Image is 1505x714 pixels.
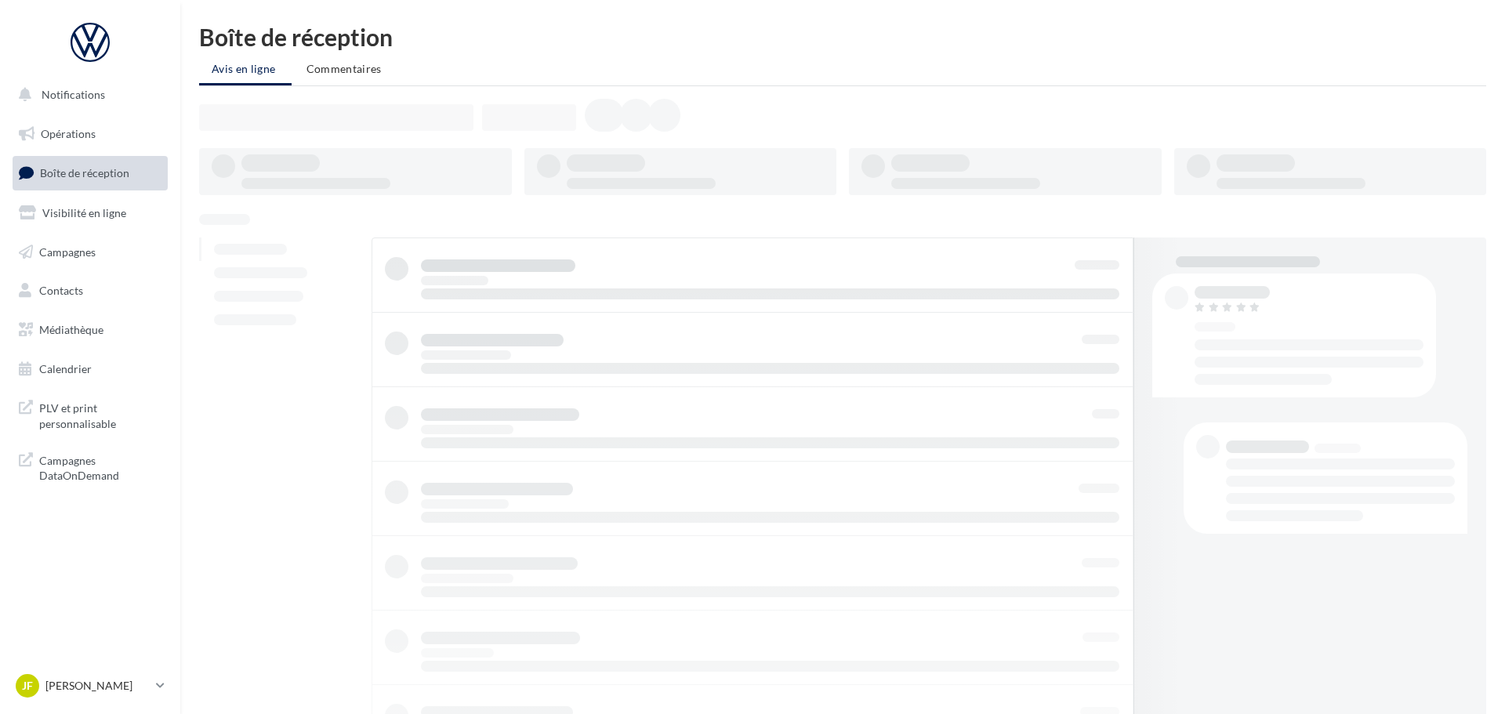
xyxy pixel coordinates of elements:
[9,274,171,307] a: Contacts
[22,678,33,694] span: JF
[39,284,83,297] span: Contacts
[9,197,171,230] a: Visibilité en ligne
[42,206,126,219] span: Visibilité en ligne
[9,391,171,437] a: PLV et print personnalisable
[39,397,161,431] span: PLV et print personnalisable
[41,127,96,140] span: Opérations
[9,444,171,490] a: Campagnes DataOnDemand
[45,678,150,694] p: [PERSON_NAME]
[39,362,92,375] span: Calendrier
[40,166,129,179] span: Boîte de réception
[13,671,168,701] a: JF [PERSON_NAME]
[199,25,1486,49] div: Boîte de réception
[39,323,103,336] span: Médiathèque
[39,245,96,258] span: Campagnes
[9,78,165,111] button: Notifications
[9,118,171,150] a: Opérations
[39,450,161,484] span: Campagnes DataOnDemand
[306,62,382,75] span: Commentaires
[9,156,171,190] a: Boîte de réception
[42,88,105,101] span: Notifications
[9,353,171,386] a: Calendrier
[9,236,171,269] a: Campagnes
[9,314,171,346] a: Médiathèque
